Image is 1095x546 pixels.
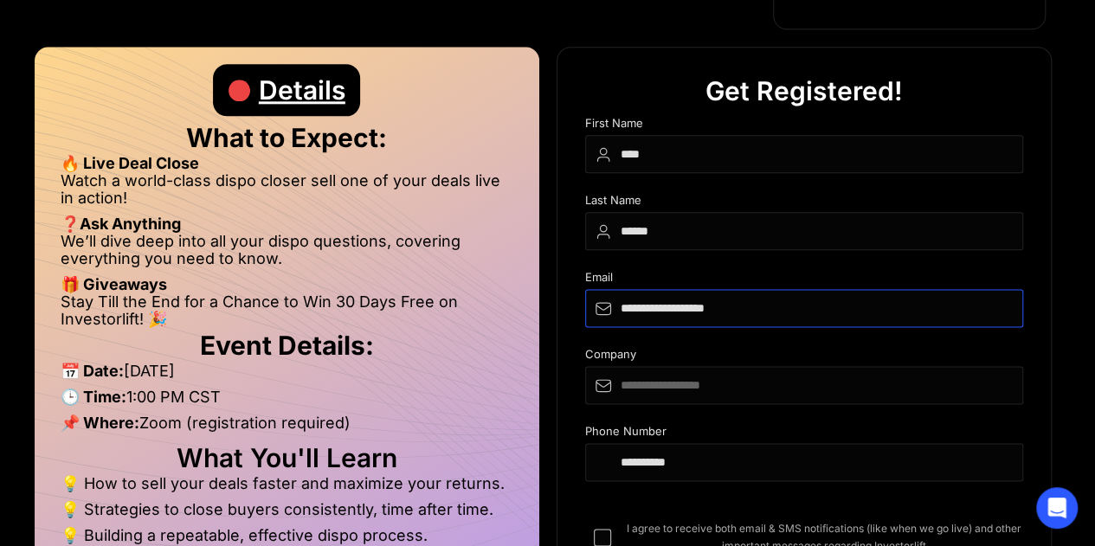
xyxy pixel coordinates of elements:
strong: 🕒 Time: [61,388,126,406]
li: We’ll dive deep into all your dispo questions, covering everything you need to know. [61,233,513,276]
div: Phone Number [585,425,1024,443]
li: Stay Till the End for a Chance to Win 30 Days Free on Investorlift! 🎉 [61,293,513,328]
strong: 🔥 Live Deal Close [61,154,199,172]
div: Company [585,348,1024,366]
strong: 📅 Date: [61,362,124,380]
li: 💡 How to sell your deals faster and maximize your returns. [61,475,513,501]
strong: 🎁 Giveaways [61,275,167,293]
div: Details [259,64,345,116]
div: Get Registered! [705,65,902,117]
li: Watch a world-class dispo closer sell one of your deals live in action! [61,172,513,215]
li: Zoom (registration required) [61,414,513,440]
li: [DATE] [61,363,513,389]
strong: Event Details: [200,330,374,361]
div: Last Name [585,194,1024,212]
div: Open Intercom Messenger [1036,487,1078,529]
strong: ❓Ask Anything [61,215,181,233]
li: 1:00 PM CST [61,389,513,414]
li: 💡 Building a repeatable, effective dispo process. [61,527,513,544]
strong: 📌 Where: [61,414,139,432]
div: First Name [585,117,1024,135]
div: Email [585,271,1024,289]
li: 💡 Strategies to close buyers consistently, time after time. [61,501,513,527]
h2: What You'll Learn [61,449,513,466]
strong: What to Expect: [186,122,387,153]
